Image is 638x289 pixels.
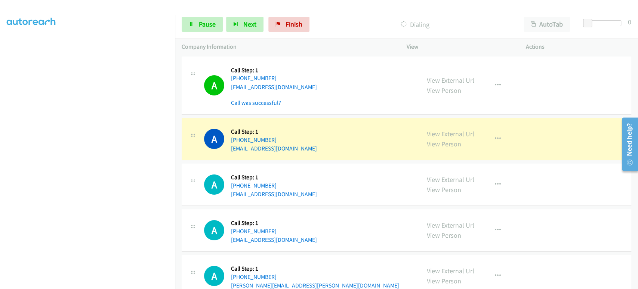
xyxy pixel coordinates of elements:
a: [EMAIL_ADDRESS][DOMAIN_NAME] [231,145,317,152]
span: Next [243,20,256,28]
a: [PHONE_NUMBER] [231,228,277,235]
a: View Person [427,185,461,194]
a: Pause [182,17,223,32]
a: View Person [427,140,461,148]
iframe: Resource Center [617,115,638,174]
a: [PHONE_NUMBER] [231,136,277,143]
a: View External Url [427,130,474,138]
h5: Call Step: 1 [231,219,317,227]
a: View Person [427,231,461,240]
button: Next [226,17,263,32]
a: [PHONE_NUMBER] [231,273,277,280]
a: Call was successful? [231,99,281,106]
a: [EMAIL_ADDRESS][DOMAIN_NAME] [231,236,317,243]
p: Actions [525,42,631,51]
a: View Person [427,277,461,285]
h1: A [204,129,224,149]
h5: Call Step: 1 [231,265,399,273]
h1: A [204,266,224,286]
a: View Person [427,86,461,95]
div: The call is yet to be attempted [204,174,224,195]
a: [PHONE_NUMBER] [231,182,277,189]
h1: A [204,220,224,240]
a: View External Url [427,267,474,275]
span: Pause [199,20,216,28]
span: Finish [286,20,302,28]
div: The call is yet to be attempted [204,266,224,286]
div: 0 [628,17,631,27]
a: View External Url [427,76,474,85]
button: AutoTab [524,17,570,32]
a: [PHONE_NUMBER] [231,74,277,82]
h1: A [204,75,224,95]
p: Dialing [320,19,510,30]
h5: Call Step: 1 [231,128,317,136]
p: View [407,42,512,51]
a: Finish [268,17,309,32]
h5: Call Step: 1 [231,67,317,74]
h5: Call Step: 1 [231,174,317,181]
a: [EMAIL_ADDRESS][DOMAIN_NAME] [231,83,317,91]
a: [EMAIL_ADDRESS][DOMAIN_NAME] [231,191,317,198]
a: View External Url [427,221,474,229]
p: Company Information [182,42,393,51]
a: View External Url [427,175,474,184]
h1: A [204,174,224,195]
a: [PERSON_NAME][EMAIL_ADDRESS][PERSON_NAME][DOMAIN_NAME] [231,282,399,289]
div: Delay between calls (in seconds) [587,20,621,26]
